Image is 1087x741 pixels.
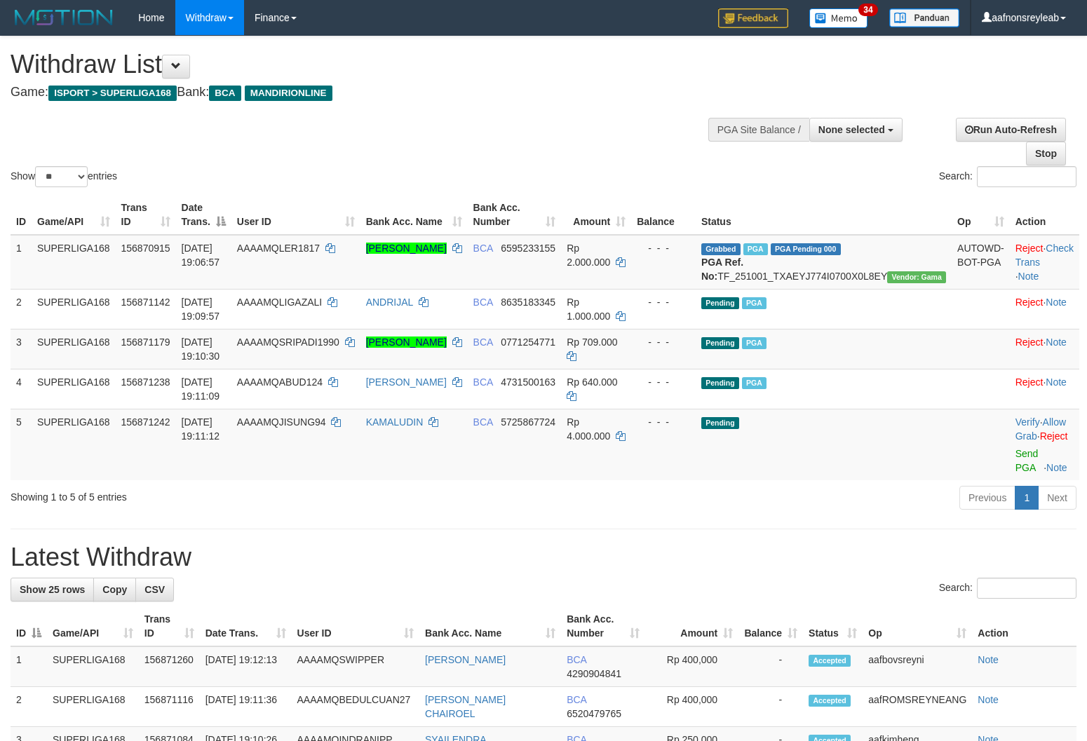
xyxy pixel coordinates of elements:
[473,416,493,428] span: BCA
[561,606,645,646] th: Bank Acc. Number: activate to sort column ascending
[237,297,322,308] span: AAAAMQLIGAZALI
[1015,297,1044,308] a: Reject
[11,369,32,409] td: 4
[139,687,200,727] td: 156871116
[701,297,739,309] span: Pending
[637,295,690,309] div: - - -
[121,297,170,308] span: 156871142
[1010,289,1079,329] td: ·
[956,118,1066,142] a: Run Auto-Refresh
[1015,416,1040,428] a: Verify
[231,195,360,235] th: User ID: activate to sort column ascending
[1046,297,1067,308] a: Note
[863,606,972,646] th: Op: activate to sort column ascending
[425,654,506,665] a: [PERSON_NAME]
[701,417,739,429] span: Pending
[20,584,85,595] span: Show 25 rows
[567,654,586,665] span: BCA
[637,375,690,389] div: - - -
[11,606,47,646] th: ID: activate to sort column descending
[209,86,241,101] span: BCA
[366,336,447,348] a: [PERSON_NAME]
[701,377,739,389] span: Pending
[637,241,690,255] div: - - -
[1018,271,1039,282] a: Note
[11,166,117,187] label: Show entries
[818,124,885,135] span: None selected
[11,7,117,28] img: MOTION_logo.png
[972,606,1076,646] th: Action
[1026,142,1066,165] a: Stop
[977,578,1076,599] input: Search:
[176,195,231,235] th: Date Trans.: activate to sort column descending
[121,416,170,428] span: 156871242
[701,243,741,255] span: Grabbed
[567,297,610,322] span: Rp 1.000.000
[292,606,419,646] th: User ID: activate to sort column ascending
[567,336,617,348] span: Rp 709.000
[182,416,220,442] span: [DATE] 19:11:12
[939,166,1076,187] label: Search:
[1015,486,1039,510] a: 1
[863,687,972,727] td: aafROMSREYNEANG
[858,4,877,16] span: 34
[501,243,555,254] span: Copy 6595233155 to clipboard
[121,376,170,388] span: 156871238
[102,584,127,595] span: Copy
[93,578,136,601] a: Copy
[139,606,200,646] th: Trans ID: activate to sort column ascending
[292,646,419,687] td: AAAAMQSWIPPER
[366,416,424,428] a: KAMALUDIN
[809,695,851,707] span: Accepted
[567,376,617,388] span: Rp 640.000
[738,606,803,646] th: Balance: activate to sort column ascending
[32,289,116,329] td: SUPERLIGA168
[708,118,809,142] div: PGA Site Balance /
[567,243,610,268] span: Rp 2.000.000
[501,416,555,428] span: Copy 5725867724 to clipboard
[501,376,555,388] span: Copy 4731500163 to clipboard
[1015,376,1044,388] a: Reject
[1010,235,1079,290] td: · ·
[1040,430,1068,442] a: Reject
[32,409,116,480] td: SUPERLIGA168
[738,687,803,727] td: -
[47,687,139,727] td: SUPERLIGA168
[743,243,768,255] span: Marked by aafsoycanthlai
[144,584,165,595] span: CSV
[1010,409,1079,480] td: · ·
[200,606,292,646] th: Date Trans.: activate to sort column ascending
[701,257,743,282] b: PGA Ref. No:
[32,329,116,369] td: SUPERLIGA168
[738,646,803,687] td: -
[11,195,32,235] th: ID
[696,235,952,290] td: TF_251001_TXAEYJ774I0700X0L8EY
[366,376,447,388] a: [PERSON_NAME]
[978,654,999,665] a: Note
[809,118,903,142] button: None selected
[473,336,493,348] span: BCA
[501,336,555,348] span: Copy 0771254771 to clipboard
[742,377,767,389] span: Marked by aafsoycanthlai
[425,694,506,719] a: [PERSON_NAME] CHAIROEL
[718,8,788,28] img: Feedback.jpg
[561,195,631,235] th: Amount: activate to sort column ascending
[11,687,47,727] td: 2
[952,195,1010,235] th: Op: activate to sort column ascending
[245,86,332,101] span: MANDIRIONLINE
[182,243,220,268] span: [DATE] 19:06:57
[1015,336,1044,348] a: Reject
[11,289,32,329] td: 2
[631,195,696,235] th: Balance
[11,50,710,79] h1: Withdraw List
[32,195,116,235] th: Game/API: activate to sort column ascending
[501,297,555,308] span: Copy 8635183345 to clipboard
[473,243,493,254] span: BCA
[978,694,999,705] a: Note
[637,335,690,349] div: - - -
[1015,416,1066,442] a: Allow Grab
[645,687,738,727] td: Rp 400,000
[47,646,139,687] td: SUPERLIGA168
[473,297,493,308] span: BCA
[809,8,868,28] img: Button%20Memo.svg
